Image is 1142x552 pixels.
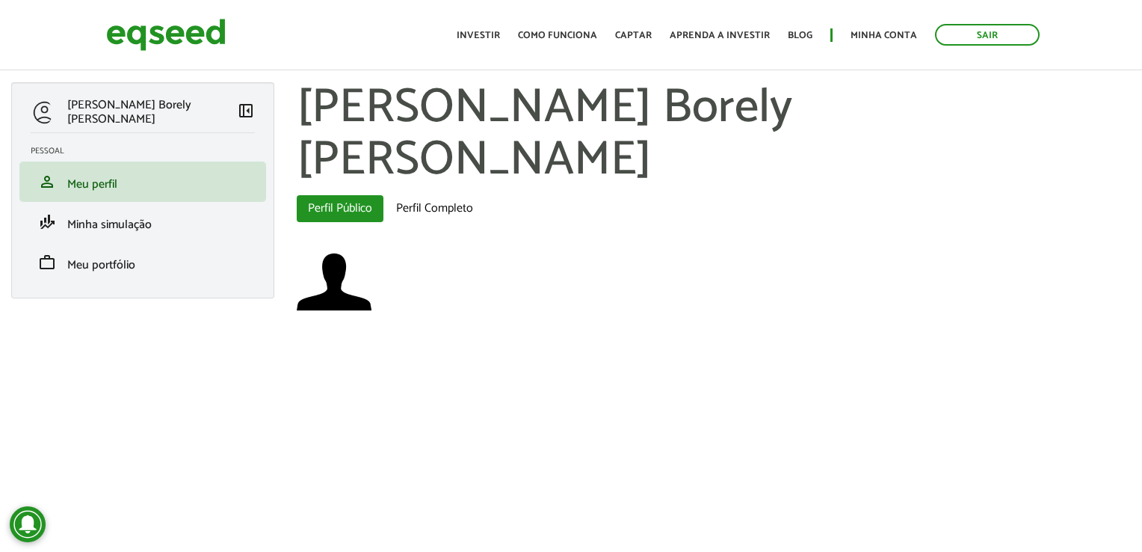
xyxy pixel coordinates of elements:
[31,254,255,272] a: workMeu portfólio
[615,31,652,40] a: Captar
[106,15,226,55] img: EqSeed
[31,173,255,191] a: personMeu perfil
[38,254,56,272] span: work
[19,242,266,283] li: Meu portfólio
[297,245,371,319] a: Ver perfil do usuário.
[297,82,1131,188] h1: [PERSON_NAME] Borely [PERSON_NAME]
[67,98,237,126] p: [PERSON_NAME] Borely [PERSON_NAME]
[19,202,266,242] li: Minha simulação
[297,245,371,319] img: Foto de William Ribeiro Borely Madruga
[518,31,597,40] a: Como funciona
[237,102,255,123] a: Colapsar menu
[457,31,500,40] a: Investir
[31,213,255,231] a: finance_modeMinha simulação
[67,174,117,194] span: Meu perfil
[38,173,56,191] span: person
[788,31,812,40] a: Blog
[237,102,255,120] span: left_panel_close
[19,162,266,202] li: Meu perfil
[38,213,56,231] span: finance_mode
[670,31,770,40] a: Aprenda a investir
[67,255,135,275] span: Meu portfólio
[297,195,383,222] a: Perfil Público
[851,31,917,40] a: Minha conta
[67,215,152,235] span: Minha simulação
[935,24,1040,46] a: Sair
[31,147,266,156] h2: Pessoal
[385,195,484,222] a: Perfil Completo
